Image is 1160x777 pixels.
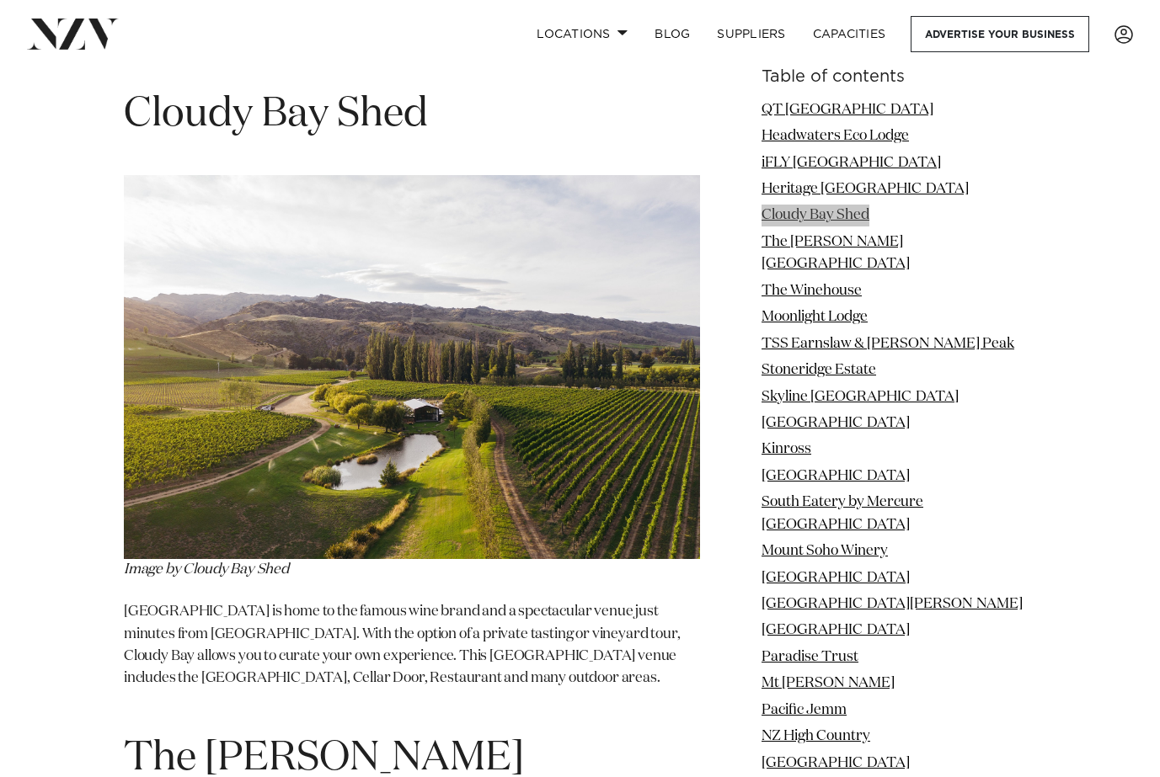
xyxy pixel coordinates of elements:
[27,19,119,49] img: nzv-logo.png
[124,601,700,712] p: [GEOGRAPHIC_DATA] is home to the famous wine brand and a spectacular venue just minutes from [GEO...
[762,103,933,117] a: QT [GEOGRAPHIC_DATA]
[762,156,941,170] a: iFLY [GEOGRAPHIC_DATA]
[762,730,870,744] a: NZ High Country
[762,571,910,585] a: [GEOGRAPHIC_DATA]
[762,363,876,377] a: Stoneridge Estate
[762,129,909,143] a: Headwaters Eco Lodge
[762,311,868,325] a: Moonlight Lodge
[762,703,847,717] a: Pacific Jemm
[762,756,910,770] a: [GEOGRAPHIC_DATA]
[762,544,888,558] a: Mount Soho Winery
[762,443,811,457] a: Kinross
[762,650,858,664] a: Paradise Trust
[762,416,910,430] a: [GEOGRAPHIC_DATA]
[762,68,1036,86] h6: Table of contents
[762,469,910,483] a: [GEOGRAPHIC_DATA]
[762,182,969,196] a: Heritage [GEOGRAPHIC_DATA]
[703,16,799,52] a: SUPPLIERS
[762,235,910,271] a: The [PERSON_NAME][GEOGRAPHIC_DATA]
[523,16,641,52] a: Locations
[762,496,923,532] a: South Eatery by Mercure [GEOGRAPHIC_DATA]
[762,624,910,638] a: [GEOGRAPHIC_DATA]
[641,16,703,52] a: BLOG
[799,16,900,52] a: Capacities
[762,597,1023,611] a: [GEOGRAPHIC_DATA][PERSON_NAME]
[911,16,1089,52] a: Advertise your business
[762,209,869,223] a: Cloudy Bay Shed
[762,677,895,691] a: Mt [PERSON_NAME]
[762,284,862,298] a: The Winehouse
[124,562,289,577] em: Image by Cloudy Bay Shed
[124,88,700,141] h1: Cloudy Bay Shed
[762,337,1014,351] a: TSS Earnslaw & [PERSON_NAME] Peak
[762,390,959,404] a: Skyline [GEOGRAPHIC_DATA]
